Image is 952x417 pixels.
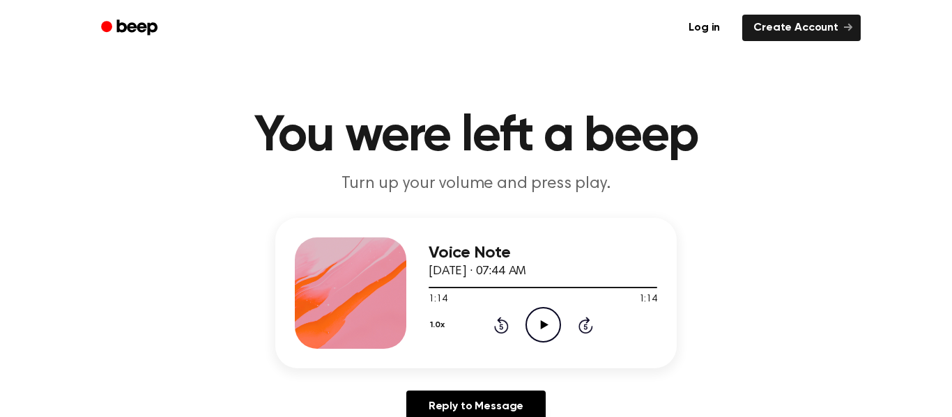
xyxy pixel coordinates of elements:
span: [DATE] · 07:44 AM [429,265,526,278]
h3: Voice Note [429,244,657,262]
p: Turn up your volume and press play. [208,173,744,196]
span: 1:14 [429,292,447,307]
button: 1.0x [429,313,450,337]
a: Create Account [742,15,861,41]
a: Log in [675,12,734,44]
h1: You were left a beep [119,111,833,162]
a: Beep [91,15,170,42]
span: 1:14 [639,292,657,307]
